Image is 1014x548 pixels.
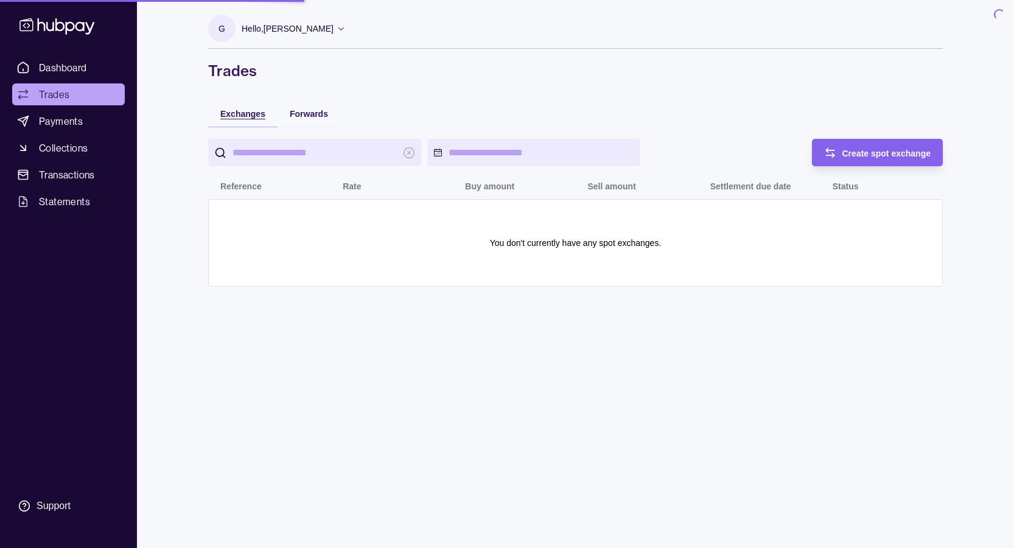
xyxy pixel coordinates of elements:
[12,164,125,186] a: Transactions
[220,181,262,191] p: Reference
[208,61,943,80] h1: Trades
[12,493,125,519] a: Support
[12,57,125,79] a: Dashboard
[233,139,397,166] input: search
[39,194,90,209] span: Statements
[12,137,125,159] a: Collections
[343,181,361,191] p: Rate
[39,60,87,75] span: Dashboard
[37,499,71,513] div: Support
[710,181,791,191] p: Settlement due date
[39,87,69,102] span: Trades
[842,149,931,158] span: Create spot exchange
[39,167,95,182] span: Transactions
[490,236,662,250] p: You don't currently have any spot exchanges.
[220,109,265,119] span: Exchanges
[587,181,635,191] p: Sell amount
[12,191,125,213] a: Statements
[812,139,943,166] button: Create spot exchange
[465,181,514,191] p: Buy amount
[833,181,859,191] p: Status
[12,83,125,105] a: Trades
[290,109,328,119] span: Forwards
[242,22,334,35] p: Hello, [PERSON_NAME]
[219,22,225,35] p: G
[12,110,125,132] a: Payments
[39,141,88,155] span: Collections
[39,114,83,128] span: Payments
